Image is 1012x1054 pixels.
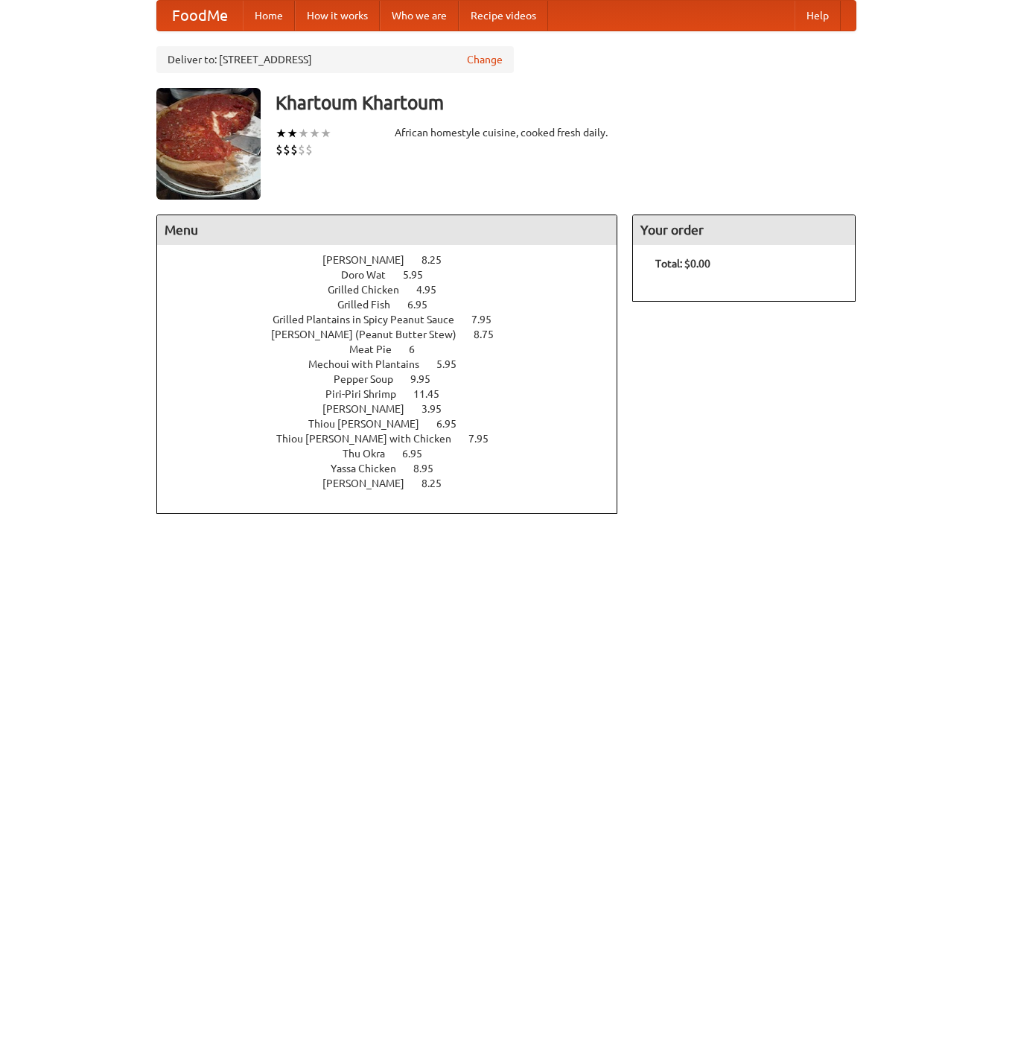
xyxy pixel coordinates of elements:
a: [PERSON_NAME] 8.25 [322,254,469,266]
a: Pepper Soup 9.95 [334,373,458,385]
span: Thu Okra [343,448,400,460]
div: Deliver to: [STREET_ADDRESS] [156,46,514,73]
span: Thiou [PERSON_NAME] [308,418,434,430]
span: 8.25 [421,254,456,266]
span: 3.95 [421,403,456,415]
h4: Menu [157,215,617,245]
li: ★ [276,125,287,142]
a: Piri-Piri Shrimp 11.45 [325,388,467,400]
a: Yassa Chicken 8.95 [331,463,461,474]
span: 5.95 [436,358,471,370]
span: Yassa Chicken [331,463,411,474]
a: [PERSON_NAME] 8.25 [322,477,469,489]
span: Mechoui with Plantains [308,358,434,370]
span: [PERSON_NAME] [322,254,419,266]
span: 8.95 [413,463,448,474]
a: Grilled Plantains in Spicy Peanut Sauce 7.95 [273,314,519,326]
a: Change [467,52,503,67]
span: 5.95 [403,269,438,281]
a: [PERSON_NAME] 3.95 [322,403,469,415]
a: Help [795,1,841,31]
b: Total: $0.00 [655,258,710,270]
span: 6.95 [402,448,437,460]
li: ★ [298,125,309,142]
a: Thiou [PERSON_NAME] 6.95 [308,418,484,430]
span: 8.25 [421,477,456,489]
span: 6.95 [436,418,471,430]
li: ★ [320,125,331,142]
span: Grilled Plantains in Spicy Peanut Sauce [273,314,469,326]
span: [PERSON_NAME] [322,477,419,489]
h3: Khartoum Khartoum [276,88,856,118]
a: How it works [295,1,380,31]
a: Grilled Chicken 4.95 [328,284,464,296]
a: Who we are [380,1,459,31]
span: 7.95 [471,314,506,326]
a: FoodMe [157,1,243,31]
span: Pepper Soup [334,373,408,385]
a: Thu Okra 6.95 [343,448,450,460]
li: ★ [309,125,320,142]
span: [PERSON_NAME] [322,403,419,415]
span: Doro Wat [341,269,401,281]
a: Mechoui with Plantains 5.95 [308,358,484,370]
a: Thiou [PERSON_NAME] with Chicken 7.95 [276,433,516,445]
span: Meat Pie [349,343,407,355]
a: Recipe videos [459,1,548,31]
li: ★ [287,125,298,142]
h4: Your order [633,215,855,245]
span: [PERSON_NAME] (Peanut Butter Stew) [271,328,471,340]
a: Doro Wat 5.95 [341,269,451,281]
span: 9.95 [410,373,445,385]
li: $ [298,142,305,158]
span: Grilled Chicken [328,284,414,296]
li: $ [290,142,298,158]
span: 7.95 [468,433,503,445]
span: Grilled Fish [337,299,405,311]
li: $ [276,142,283,158]
span: Piri-Piri Shrimp [325,388,411,400]
span: 11.45 [413,388,454,400]
span: 6.95 [407,299,442,311]
a: Home [243,1,295,31]
span: 8.75 [474,328,509,340]
a: Meat Pie 6 [349,343,442,355]
div: African homestyle cuisine, cooked fresh daily. [395,125,618,140]
a: Grilled Fish 6.95 [337,299,455,311]
span: 6 [409,343,430,355]
span: Thiou [PERSON_NAME] with Chicken [276,433,466,445]
li: $ [305,142,313,158]
li: $ [283,142,290,158]
a: [PERSON_NAME] (Peanut Butter Stew) 8.75 [271,328,521,340]
img: angular.jpg [156,88,261,200]
span: 4.95 [416,284,451,296]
